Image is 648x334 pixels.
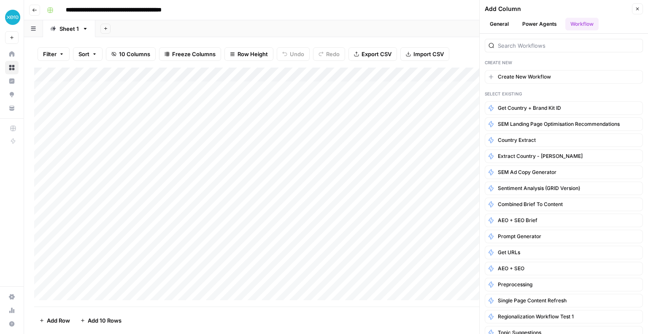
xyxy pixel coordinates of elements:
span: AEO + SEO [498,265,524,272]
button: Regionalization Workflow Test 1 [485,310,643,323]
span: Regionalization Workflow Test 1 [498,313,574,320]
span: Sort [78,50,89,58]
span: Filter [43,50,57,58]
span: Import CSV [413,50,444,58]
button: Workflow [565,18,599,30]
span: Preprocessing [498,281,532,288]
a: Your Data [5,101,19,115]
button: General [485,18,514,30]
button: Preprocessing [485,278,643,291]
button: Create New Workflow [485,70,643,84]
button: Row Height [224,47,273,61]
button: AEO + SEO [485,262,643,275]
button: Import CSV [400,47,449,61]
span: Extract country - [PERSON_NAME] [498,152,583,160]
button: Sentiment analysis (GRID version) [485,182,643,195]
button: Sort [73,47,103,61]
input: Search Workflows [498,41,639,50]
button: SEM Landing Page Optimisation Recommendations [485,117,643,131]
span: Freeze Columns [172,50,216,58]
button: Power Agents [517,18,562,30]
button: Undo [277,47,310,61]
a: Settings [5,290,19,304]
span: Country Extract [498,136,536,144]
span: Single Page Content Refresh [498,297,567,304]
a: Browse [5,61,19,74]
button: Get URLs [485,246,643,259]
span: AEO + SEO Brief [498,217,537,224]
span: Combined Brief to Content [498,201,563,208]
div: Select Existing [485,90,643,97]
button: Combined Brief to Content [485,198,643,211]
a: Home [5,47,19,61]
button: Extract country - [PERSON_NAME] [485,149,643,163]
button: SEM Ad Copy Generator [485,166,643,179]
span: Undo [290,50,304,58]
span: Add Row [47,316,70,325]
button: Single Page Content Refresh [485,294,643,307]
button: 10 Columns [106,47,156,61]
a: Usage [5,304,19,317]
button: Freeze Columns [159,47,221,61]
a: Insights [5,74,19,88]
span: Get URLs [498,249,520,256]
span: Redo [326,50,340,58]
button: AEO + SEO Brief [485,214,643,227]
span: SEM Ad Copy Generator [498,168,556,176]
span: SEM Landing Page Optimisation Recommendations [498,120,620,128]
span: Export CSV [362,50,391,58]
button: Add Row [34,314,75,327]
button: Export CSV [348,47,397,61]
img: XeroOps Logo [5,10,20,25]
button: Add 10 Rows [75,314,127,327]
a: Opportunities [5,88,19,101]
button: Workspace: XeroOps [5,7,19,28]
span: Add 10 Rows [88,316,121,325]
button: Get Country + Brand Kit ID [485,101,643,115]
button: Help + Support [5,317,19,331]
span: Get Country + Brand Kit ID [498,104,561,112]
span: Sentiment analysis (GRID version) [498,185,580,192]
div: Sheet 1 [59,24,79,33]
a: Sheet 1 [43,20,95,37]
span: Row Height [238,50,268,58]
div: Create New [485,59,643,66]
span: 10 Columns [119,50,150,58]
button: Filter [38,47,70,61]
button: Redo [313,47,345,61]
button: Prompt Generator [485,230,643,243]
button: Country Extract [485,133,643,147]
span: Prompt Generator [498,233,541,240]
span: Create New Workflow [498,73,551,81]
